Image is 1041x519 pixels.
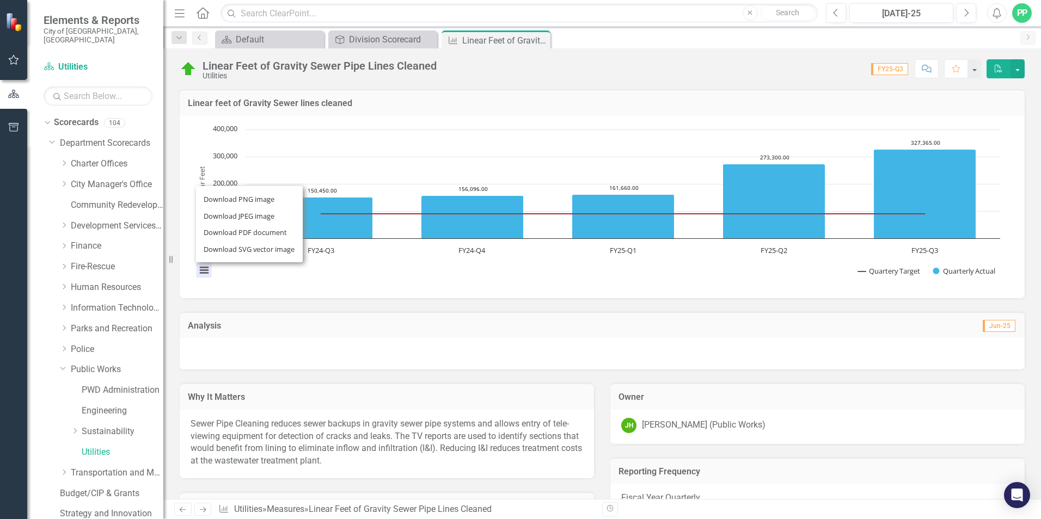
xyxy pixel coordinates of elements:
[191,124,1014,287] div: Chart. Highcharts interactive chart.
[82,405,163,417] a: Engineering
[761,5,815,21] button: Search
[933,266,996,276] button: Show Quarterly Actual
[5,13,25,32] img: ClearPoint Strategy
[71,178,163,191] a: City Manager's Office
[71,323,163,335] a: Parks and Recreation
[197,166,207,202] text: Linear Feet
[188,98,1016,108] h3: Linear feet of Gravity Sewer lines cleaned
[82,425,163,438] a: Sustainability
[572,194,675,238] path: FY25-Q1, 161,660. Quarterly Actual.
[71,240,163,252] a: Finance
[911,245,938,255] text: FY25-Q3
[188,321,599,331] h3: Analysis
[319,212,927,216] g: Quartery Target, series 1 of 2. Line with 5 data points.
[71,199,163,212] a: Community Redevelopment Agency
[267,504,304,514] a: Measures
[60,487,163,500] a: Budget/CIP & Grants
[71,220,163,232] a: Development Services Department
[236,33,321,46] div: Default
[610,245,636,255] text: FY25-Q1
[191,124,1006,287] svg: Interactive chart
[203,60,437,72] div: Linear Feet of Gravity Sewer Pipe Lines Cleaned
[271,197,373,238] path: FY24-Q3, 150,450. Quarterly Actual.
[44,14,152,27] span: Elements & Reports
[180,60,197,78] img: Proceeding as Planned
[82,446,163,459] a: Utilities
[196,186,303,262] ul: Chart menu
[1004,482,1030,508] div: Open Intercom Messenger
[200,207,298,224] li: Download JPEG image
[203,72,437,80] div: Utilities
[308,187,337,194] text: 150,450.00
[849,3,953,23] button: [DATE]-25
[760,153,789,161] text: 273,300.00
[462,34,548,47] div: Linear Feet of Gravity Sewer Pipe Lines Cleaned
[218,503,594,516] div: » »
[188,392,586,402] h3: Why It Matters
[44,61,152,73] a: Utilities
[60,137,163,150] a: Department Scorecards
[71,158,163,170] a: Charter Offices
[983,320,1015,332] span: Jun-25
[619,467,1016,477] h3: Reporting Frequency
[200,241,298,258] li: Download SVG vector image
[761,245,787,255] text: FY25-Q2
[104,118,125,127] div: 104
[200,190,298,207] li: Download PNG image
[853,7,950,20] div: [DATE]-25
[44,86,152,106] input: Search Below...
[271,149,976,238] g: Quarterly Actual, series 2 of 2. Bar series with 5 bars.
[1012,3,1032,23] button: PP
[723,164,825,238] path: FY25-Q2, 273,300. Quarterly Actual.
[621,492,1014,504] p: Fiscal Year Quarterly
[331,33,434,46] a: Division Scorecard
[200,224,298,241] li: Download PDF document
[609,184,639,191] text: 161,660.00
[71,363,163,376] a: Public Works
[213,151,237,160] text: 300,000
[619,392,1016,402] h3: Owner
[642,419,766,431] div: [PERSON_NAME] (Public Works)
[213,123,237,133] text: 400,000
[221,4,818,23] input: Search ClearPoint...
[421,195,524,238] path: FY24-Q4, 156,096. Quarterly Actual.
[234,504,262,514] a: Utilities
[308,245,334,255] text: FY24-Q3
[54,116,99,129] a: Scorecards
[191,418,583,467] p: Sewer Pipe Cleaning reduces sewer backups in gravity sewer pipe systems and allows entry of tele-...
[82,384,163,397] a: PWD Administration
[776,8,799,17] span: Search
[874,149,976,238] path: FY25-Q3, 327,365. Quarterly Actual.
[71,281,163,294] a: Human Resources
[871,63,908,75] span: FY25-Q3
[218,33,321,46] a: Default
[71,343,163,356] a: Police
[309,504,492,514] div: Linear Feet of Gravity Sewer Pipe Lines Cleaned
[44,27,152,45] small: City of [GEOGRAPHIC_DATA], [GEOGRAPHIC_DATA]
[71,302,163,314] a: Information Technology Services
[71,261,163,273] a: Fire-Rescue
[911,139,940,146] text: 327,365.00
[349,33,434,46] div: Division Scorecard
[458,245,486,255] text: FY24-Q4
[621,418,636,433] div: JH
[458,185,488,193] text: 156,096.00
[71,467,163,479] a: Transportation and Mobility
[858,266,921,276] button: Show Quartery Target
